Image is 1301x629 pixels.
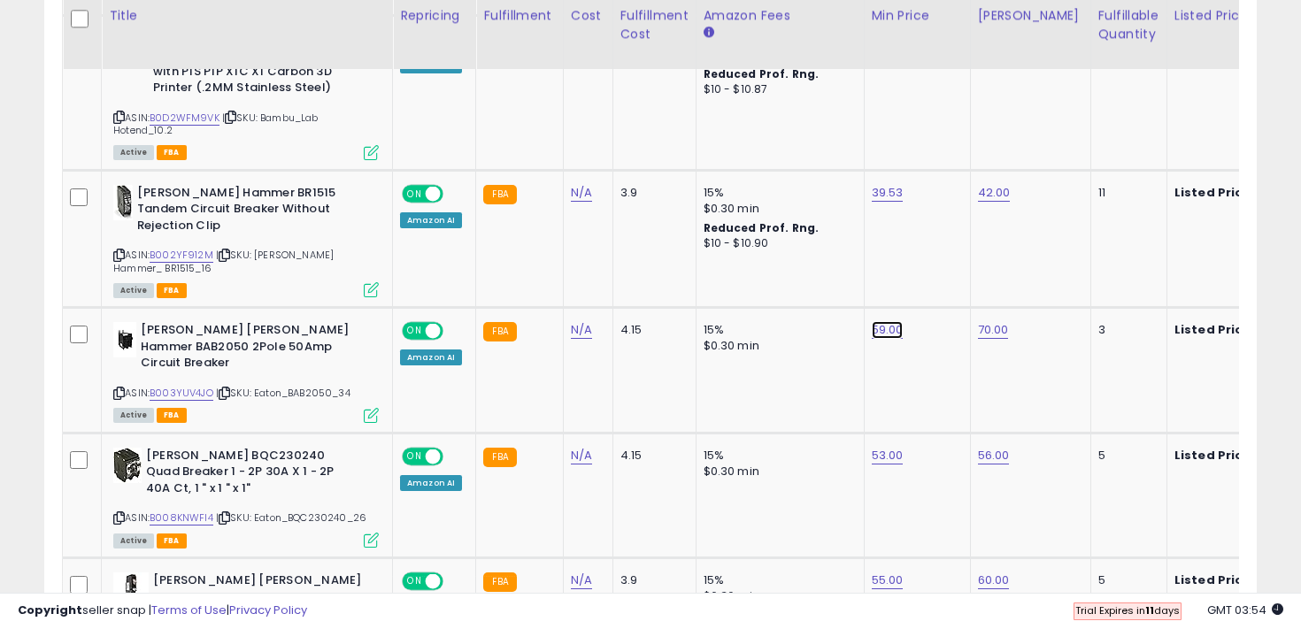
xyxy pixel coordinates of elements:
[441,449,469,464] span: OFF
[113,145,154,160] span: All listings currently available for purchase on Amazon
[704,220,820,235] b: Reduced Prof. Rng.
[704,201,851,217] div: $0.30 min
[137,185,352,239] b: [PERSON_NAME] Hammer BR1515 Tandem Circuit Breaker Without Rejection Clip
[571,447,592,464] a: N/A
[872,184,904,202] a: 39.53
[571,6,605,25] div: Cost
[1098,6,1159,43] div: Fulfillable Quantity
[620,448,682,464] div: 4.15
[483,572,516,592] small: FBA
[872,321,904,339] a: 59.00
[704,6,857,25] div: Amazon Fees
[113,248,334,274] span: | SKU: [PERSON_NAME] Hammer_ BR1515_16
[704,66,820,81] b: Reduced Prof. Rng.
[704,25,714,41] small: Amazon Fees.
[483,322,516,341] small: FBA
[113,322,136,357] img: 31PTqH+HeRL._SL40_.jpg
[157,145,187,160] span: FBA
[571,571,592,589] a: N/A
[441,186,469,201] span: OFF
[483,185,516,204] small: FBA
[113,185,133,220] img: 31Mn0DLotpL._SL40_.jpg
[113,448,379,546] div: ASIN:
[571,184,592,202] a: N/A
[620,322,682,338] div: 4.15
[113,322,379,420] div: ASIN:
[483,448,516,467] small: FBA
[441,324,469,339] span: OFF
[113,408,154,423] span: All listings currently available for purchase on Amazon
[113,111,319,137] span: | SKU: Bambu_Lab Hotend_10.2
[872,6,963,25] div: Min Price
[150,111,219,126] a: B0D2WFM9VK
[620,572,682,588] div: 3.9
[704,236,851,251] div: $10 - $10.90
[216,386,350,400] span: | SKU: Eaton_BAB2050_34
[141,322,356,376] b: [PERSON_NAME] [PERSON_NAME] Hammer BAB2050 2Pole 50Amp Circuit Breaker
[620,6,689,43] div: Fulfillment Cost
[400,6,468,25] div: Repricing
[1174,184,1255,201] b: Listed Price:
[1098,572,1153,588] div: 5
[1174,447,1255,464] b: Listed Price:
[400,349,462,365] div: Amazon AI
[150,248,213,263] a: B002YF912M
[109,6,385,25] div: Title
[872,571,904,589] a: 55.00
[978,6,1083,25] div: [PERSON_NAME]
[1207,602,1283,618] span: 2025-10-7 03:54 GMT
[400,212,462,228] div: Amazon AI
[113,185,379,296] div: ASIN:
[872,447,904,464] a: 53.00
[404,186,426,201] span: ON
[113,572,149,608] img: 31qgVdRk8jL._SL40_.jpg
[483,6,555,25] div: Fulfillment
[704,464,851,479] div: $0.30 min
[146,448,361,502] b: [PERSON_NAME] BQC230240 Quad Breaker 1 - 2P 30A X 1 - 2P 40A Ct, 1 " x 1 " x 1"
[404,574,426,589] span: ON
[150,510,213,525] a: B008KNWFI4
[571,321,592,339] a: N/A
[404,324,426,339] span: ON
[1145,603,1154,617] b: 11
[1174,321,1255,338] b: Listed Price:
[978,447,1010,464] a: 56.00
[113,30,379,157] div: ASIN:
[1174,571,1255,588] b: Listed Price:
[704,185,851,201] div: 15%
[1075,603,1180,617] span: Trial Expires in days
[153,572,368,626] b: [PERSON_NAME] [PERSON_NAME] CHFP120GF 20A GFCI Circ Breaker - Quantity 1
[113,448,142,483] img: 41g6+hcRmDL._SL40_.jpg
[704,338,851,354] div: $0.30 min
[229,602,307,618] a: Privacy Policy
[18,602,307,619] div: seller snap | |
[216,510,366,525] span: | SKU: Eaton_BQC230240_26
[113,283,154,298] span: All listings currently available for purchase on Amazon
[1098,448,1153,464] div: 5
[1098,322,1153,338] div: 3
[704,448,851,464] div: 15%
[157,533,187,548] span: FBA
[978,321,1009,339] a: 70.00
[978,571,1010,589] a: 60.00
[18,602,82,618] strong: Copyright
[1098,185,1153,201] div: 11
[704,572,851,588] div: 15%
[704,82,851,97] div: $10 - $10.87
[151,602,227,618] a: Terms of Use
[113,533,154,548] span: All listings currently available for purchase on Amazon
[157,408,187,423] span: FBA
[400,475,462,491] div: Amazon AI
[978,184,1011,202] a: 42.00
[150,386,213,401] a: B003YUV4JO
[620,185,682,201] div: 3.9
[404,449,426,464] span: ON
[704,322,851,338] div: 15%
[157,283,187,298] span: FBA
